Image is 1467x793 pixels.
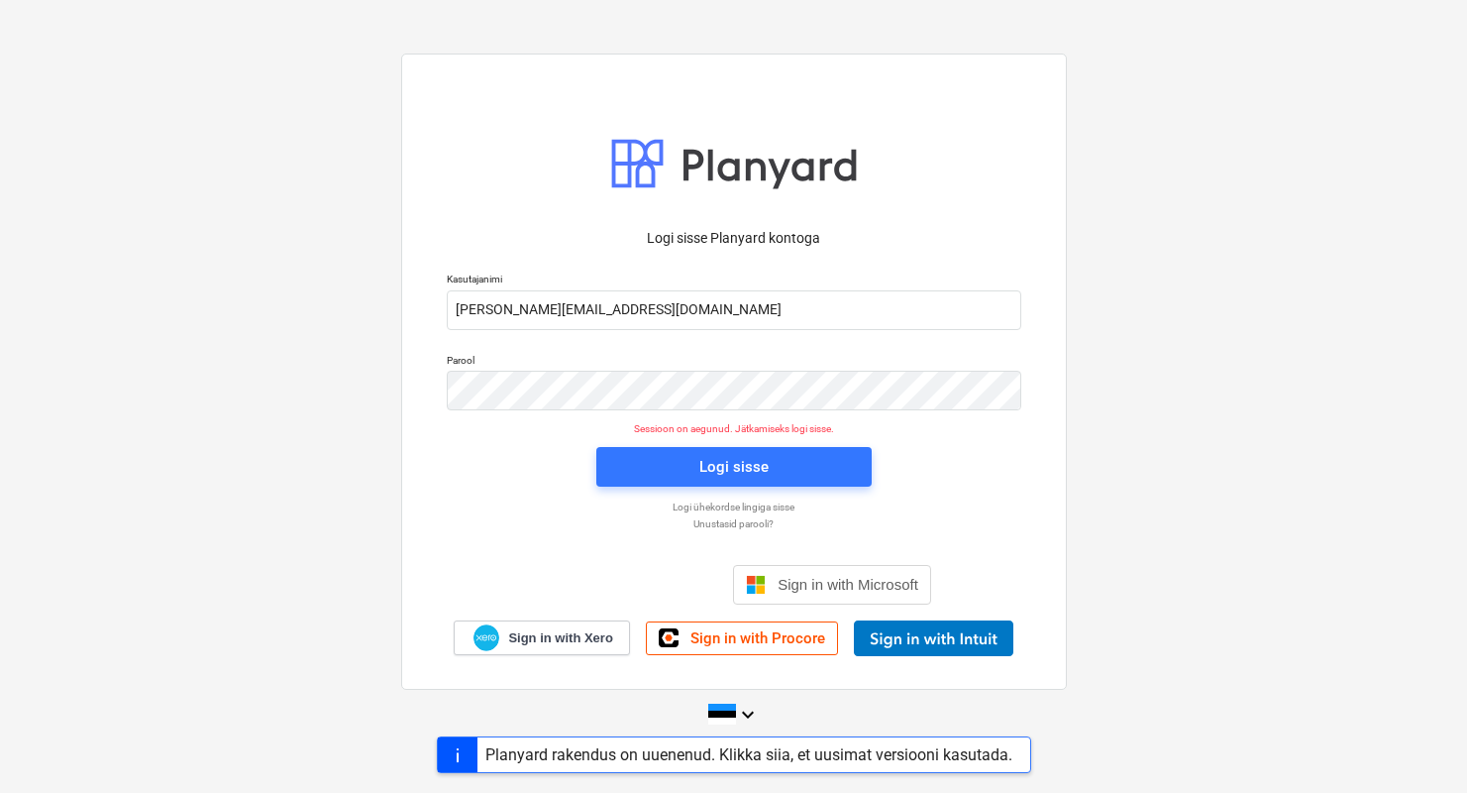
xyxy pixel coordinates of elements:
iframe: Sign in with Google Button [526,563,727,607]
span: Sign in with Procore [690,629,825,647]
p: Kasutajanimi [447,273,1021,289]
p: Parool [447,354,1021,371]
iframe: Chat Widget [1368,698,1467,793]
span: Sign in with Microsoft [778,576,918,593]
button: Logi sisse [596,447,872,487]
a: Sign in with Procore [646,622,838,655]
a: Unustasid parooli? [437,517,1031,530]
a: Sign in with Xero [454,621,630,655]
i: keyboard_arrow_down [736,703,760,727]
p: Sessioon on aegunud. Jätkamiseks logi sisse. [435,422,1033,435]
div: Planyard rakendus on uuenenud. Klikka siia, et uusimat versiooni kasutada. [485,745,1012,764]
img: Microsoft logo [746,575,766,595]
a: Logi ühekordse lingiga sisse [437,501,1031,513]
span: Sign in with Xero [508,629,612,647]
p: Logi sisse Planyard kontoga [447,228,1021,249]
input: Kasutajanimi [447,290,1021,330]
div: Logi sisse [699,454,769,480]
img: Xero logo [473,624,499,651]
